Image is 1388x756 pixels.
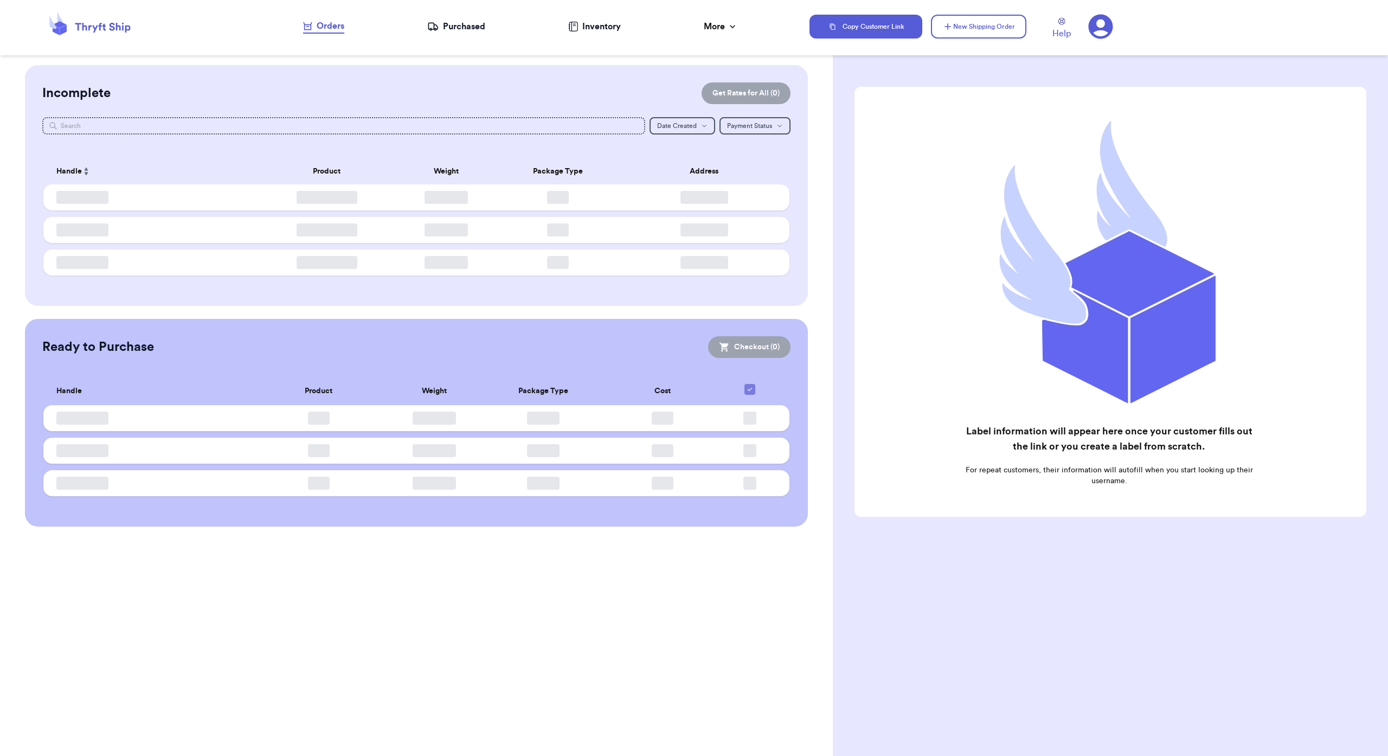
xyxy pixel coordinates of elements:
[401,158,491,184] th: Weight
[427,20,485,33] a: Purchased
[42,338,154,356] h2: Ready to Purchase
[1052,27,1071,40] span: Help
[625,158,789,184] th: Address
[82,165,91,178] button: Sort ascending
[568,20,621,33] a: Inventory
[303,20,344,34] a: Orders
[962,465,1257,486] p: For repeat customers, their information will autofill when you start looking up their username.
[42,85,111,102] h2: Incomplete
[608,377,717,405] th: Cost
[702,82,791,104] button: Get Rates for All (0)
[931,15,1026,39] button: New Shipping Order
[962,424,1257,454] h2: Label information will appear here once your customer fills out the link or you create a label fr...
[491,158,626,184] th: Package Type
[56,166,82,177] span: Handle
[303,20,344,33] div: Orders
[657,123,697,129] span: Date Created
[708,336,791,358] button: Checkout (0)
[650,117,715,134] button: Date Created
[56,386,82,397] span: Handle
[704,20,738,33] div: More
[478,377,608,405] th: Package Type
[1052,18,1071,40] a: Help
[252,158,401,184] th: Product
[246,377,391,405] th: Product
[727,123,772,129] span: Payment Status
[809,15,922,39] button: Copy Customer Link
[719,117,791,134] button: Payment Status
[391,377,478,405] th: Weight
[42,117,645,134] input: Search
